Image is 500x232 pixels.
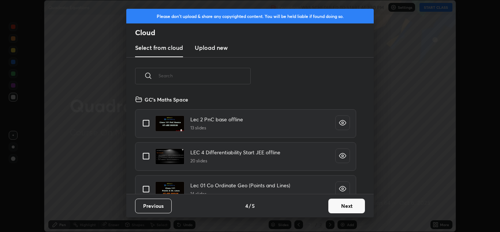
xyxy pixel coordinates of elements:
[190,148,280,156] h4: LEC 4 Differentiability Start JEE offline
[126,93,365,194] div: grid
[195,43,228,52] h3: Upload new
[190,125,243,131] h5: 13 slides
[155,181,184,198] img: 17312565417IMYRQ.pdf
[126,9,374,23] div: Please don't upload & share any copyrighted content. You will be held liable if found doing so.
[190,181,290,189] h4: Lec 01 Co Ordinate Geo (Points and Lines)
[155,115,184,132] img: 1731151104OSWCLJ.pdf
[155,148,184,165] img: 1731256494UWRAE4.pdf
[190,158,280,164] h5: 20 slides
[135,43,183,52] h3: Select from cloud
[249,202,251,210] h4: /
[245,202,248,210] h4: 4
[328,199,365,213] button: Next
[145,96,188,103] h4: GC's Maths Space
[252,202,255,210] h4: 5
[190,191,290,197] h5: 14 slides
[135,199,172,213] button: Previous
[190,115,243,123] h4: Lec 2 PnC base offline
[158,60,251,91] input: Search
[135,28,374,37] h2: Cloud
